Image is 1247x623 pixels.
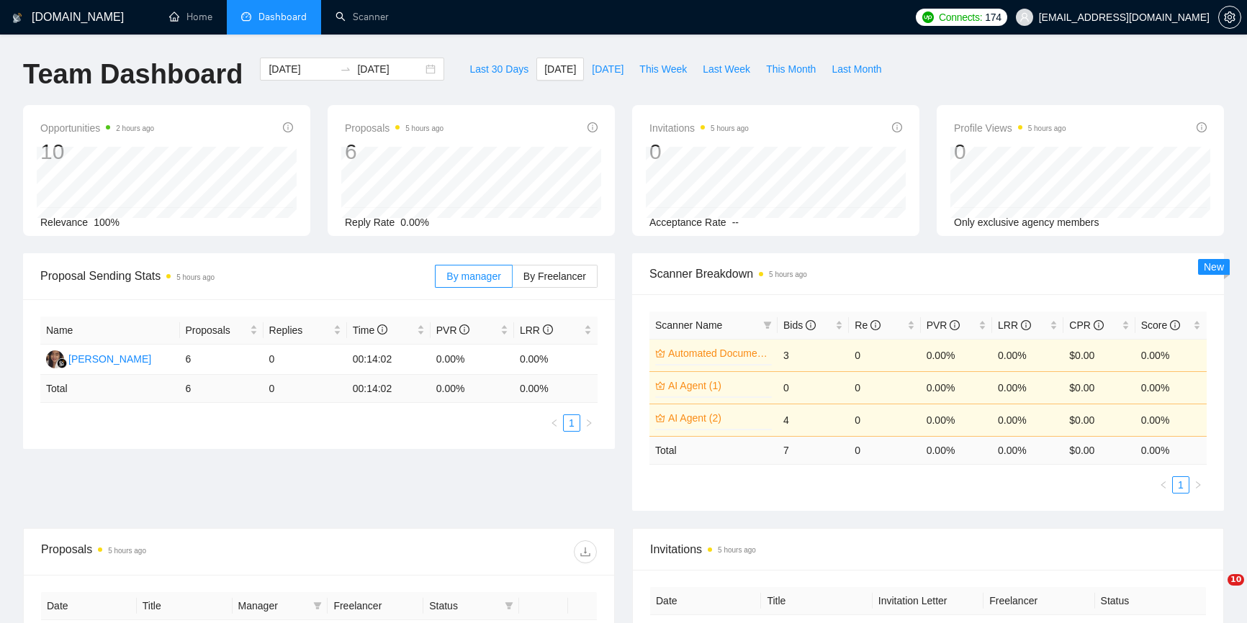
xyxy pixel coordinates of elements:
[546,414,563,432] li: Previous Page
[1218,6,1241,29] button: setting
[766,61,816,77] span: This Month
[536,58,584,81] button: [DATE]
[68,351,151,367] div: [PERSON_NAME]
[1028,124,1066,132] time: 5 hours ago
[340,63,351,75] span: to
[108,547,146,555] time: 5 hours ago
[431,345,514,375] td: 0.00%
[400,217,429,228] span: 0.00%
[927,319,960,331] span: PVR
[1063,339,1135,371] td: $0.00
[649,265,1207,283] span: Scanner Breakdown
[655,413,665,423] span: crown
[41,592,137,620] th: Date
[1095,587,1206,615] th: Status
[873,587,983,615] th: Invitation Letter
[783,319,816,331] span: Bids
[954,217,1099,228] span: Only exclusive agency members
[585,419,593,427] span: right
[985,9,1001,25] span: 174
[655,381,665,391] span: crown
[520,324,553,336] span: LRR
[345,119,444,137] span: Proposals
[668,378,769,394] a: AI Agent (1)
[1189,476,1207,494] button: right
[523,270,586,282] span: By Freelancer
[176,273,215,281] time: 5 hours ago
[446,270,500,282] span: By manager
[269,322,330,338] span: Replies
[849,339,920,371] td: 0
[1197,122,1207,132] span: info-circle
[778,436,849,464] td: 7
[310,595,325,617] span: filter
[469,61,528,77] span: Last 30 Days
[1135,404,1207,436] td: 0.00%
[855,319,881,331] span: Re
[514,375,598,403] td: 0.00 %
[543,324,553,335] span: info-circle
[1063,404,1135,436] td: $0.00
[353,324,387,336] span: Time
[1141,319,1180,331] span: Score
[40,267,435,285] span: Proposal Sending Stats
[1019,12,1030,22] span: user
[514,345,598,375] td: 0.00%
[336,11,389,23] a: searchScanner
[639,61,687,77] span: This Week
[459,324,469,335] span: info-circle
[46,350,64,368] img: DS
[431,375,514,403] td: 0.00 %
[1063,371,1135,404] td: $0.00
[650,587,761,615] th: Date
[778,404,849,436] td: 4
[57,358,67,368] img: gigradar-bm.png
[546,414,563,432] button: left
[761,587,872,615] th: Title
[983,587,1094,615] th: Freelancer
[169,11,212,23] a: homeHome
[328,592,423,620] th: Freelancer
[23,58,243,91] h1: Team Dashboard
[649,436,778,464] td: Total
[588,122,598,132] span: info-circle
[345,138,444,165] div: 6
[992,436,1063,464] td: 0.00 %
[655,319,722,331] span: Scanner Name
[283,122,293,132] span: info-circle
[180,375,264,403] td: 6
[1194,481,1202,489] span: right
[405,124,444,132] time: 5 hours ago
[40,317,180,345] th: Name
[649,138,749,165] div: 0
[116,124,154,132] time: 2 hours ago
[544,61,576,77] span: [DATE]
[462,58,536,81] button: Last 30 Days
[954,119,1066,137] span: Profile Views
[763,321,772,329] span: filter
[732,217,739,228] span: --
[1198,574,1233,609] iframe: Intercom live chat
[806,320,816,330] span: info-circle
[94,217,120,228] span: 100%
[502,595,516,617] span: filter
[580,414,598,432] li: Next Page
[769,270,807,278] time: 5 hours ago
[1135,436,1207,464] td: 0.00 %
[241,12,251,22] span: dashboard
[377,324,387,335] span: info-circle
[832,61,881,77] span: Last Month
[137,592,233,620] th: Title
[564,415,580,431] a: 1
[703,61,750,77] span: Last Week
[1189,476,1207,494] li: Next Page
[649,119,749,137] span: Invitations
[695,58,758,81] button: Last Week
[258,11,307,23] span: Dashboard
[347,375,431,403] td: 00:14:02
[650,540,1206,558] span: Invitations
[1021,320,1031,330] span: info-circle
[849,371,920,404] td: 0
[649,217,726,228] span: Acceptance Rate
[921,404,992,436] td: 0.00%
